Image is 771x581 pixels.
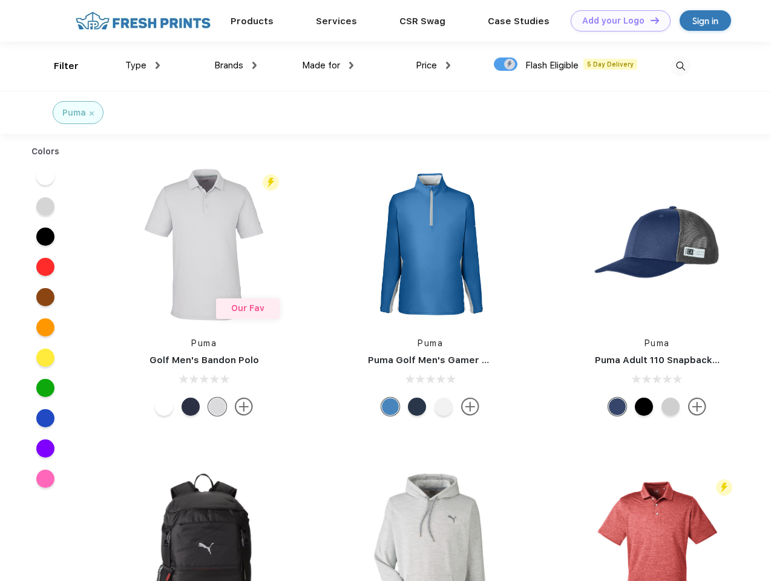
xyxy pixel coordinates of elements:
a: Puma [418,338,443,348]
div: Filter [54,59,79,73]
img: dropdown.png [252,62,257,69]
img: flash_active_toggle.svg [716,479,732,496]
img: desktop_search.svg [671,56,691,76]
div: High Rise [208,398,226,416]
a: Services [316,16,357,27]
img: func=resize&h=266 [577,164,738,325]
div: Pma Blk Pma Blk [635,398,653,416]
div: Navy Blazer [408,398,426,416]
img: flash_active_toggle.svg [263,174,279,191]
a: Sign in [680,10,731,31]
a: Golf Men's Bandon Polo [149,355,259,366]
a: Puma Golf Men's Gamer Golf Quarter-Zip [368,355,559,366]
img: fo%20logo%202.webp [72,10,214,31]
div: Colors [22,145,69,158]
a: Products [231,16,274,27]
img: DT [651,17,659,24]
span: Type [125,60,146,71]
span: Flash Eligible [525,60,579,71]
div: Add your Logo [582,16,645,26]
a: CSR Swag [399,16,445,27]
div: Peacoat with Qut Shd [608,398,626,416]
img: more.svg [461,398,479,416]
div: Navy Blazer [182,398,200,416]
img: dropdown.png [349,62,353,69]
div: Puma [62,107,86,119]
img: filter_cancel.svg [90,111,94,116]
div: Quarry Brt Whit [661,398,680,416]
a: Puma [191,338,217,348]
img: dropdown.png [446,62,450,69]
img: dropdown.png [156,62,160,69]
img: more.svg [688,398,706,416]
img: func=resize&h=266 [350,164,511,325]
span: 5 Day Delivery [583,59,637,70]
div: Bright White [155,398,173,416]
img: more.svg [235,398,253,416]
span: Brands [214,60,243,71]
div: Bright Cobalt [381,398,399,416]
img: func=resize&h=266 [123,164,284,325]
div: Sign in [692,14,718,28]
div: Bright White [435,398,453,416]
a: Puma [645,338,670,348]
span: Our Fav [231,303,264,313]
span: Price [416,60,437,71]
span: Made for [302,60,340,71]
